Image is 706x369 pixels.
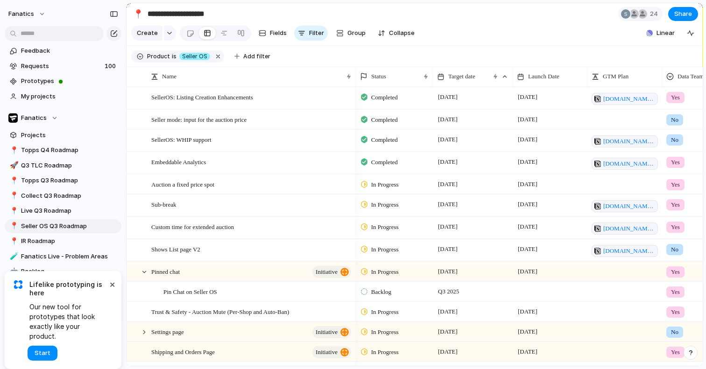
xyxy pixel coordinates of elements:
span: [DATE] [515,91,540,103]
span: [DATE] [436,156,460,167]
span: Completed [371,158,398,167]
span: [DATE] [515,244,540,255]
a: [DOMAIN_NAME][URL] [592,93,658,105]
a: [DOMAIN_NAME][URL] [592,245,658,257]
span: [DATE] [515,199,540,210]
span: fanatics [8,9,34,19]
span: IR Roadmap [21,237,118,246]
span: Backlog [21,267,118,276]
span: Backlog [371,287,391,297]
span: [DATE] [436,306,460,317]
a: 📍Topps Q4 Roadmap [5,143,121,157]
button: 📍 [8,237,18,246]
span: Launch Date [528,72,559,81]
button: Share [668,7,698,21]
a: 🧪Fanatics Live - Problem Areas [5,250,121,264]
a: 🚀Q3 TLC Roadmap [5,159,121,173]
span: Collapse [389,28,415,38]
span: Yes [671,267,680,277]
a: 📍IR Roadmap [5,234,121,248]
span: Sub-break [151,199,176,209]
div: 📍 [10,175,16,186]
button: Add filter [229,50,276,63]
span: No [671,115,678,125]
span: 100 [105,62,118,71]
span: Linear [657,28,675,38]
span: Completed [371,135,398,145]
div: 📍 [10,145,16,156]
span: Requests [21,62,102,71]
a: 📍Topps Q3 Roadmap [5,174,121,188]
a: 📍Collect Q3 Roadmap [5,189,121,203]
span: [DATE] [515,221,540,232]
span: Settings page [151,326,184,337]
span: In Progress [371,223,399,232]
a: [DOMAIN_NAME][URL] [592,135,658,147]
button: 📍 [8,146,18,155]
span: [DATE] [515,156,540,167]
span: No [671,135,678,145]
span: In Progress [371,245,399,254]
span: Filter [309,28,324,38]
button: 🧪 [8,252,18,261]
button: Dismiss [106,278,118,290]
span: [DATE] [436,326,460,337]
button: Fields [255,26,290,41]
span: Target date [448,72,475,81]
span: Yes [671,287,680,297]
span: Topps Q4 Roadmap [21,146,118,155]
a: 🤖Backlog [5,265,121,278]
span: [DATE] [515,346,540,357]
span: Completed [371,115,398,125]
span: Lifelike prototyping is here [29,280,107,297]
span: Auction a fixed price spot [151,179,214,189]
span: [DOMAIN_NAME][URL] [603,159,655,168]
a: [DOMAIN_NAME][URL] [592,223,658,235]
span: Live Q3 Roadmap [21,206,118,216]
span: [DATE] [436,346,460,357]
span: [DATE] [436,199,460,210]
span: In Progress [371,180,399,189]
span: In Progress [371,327,399,337]
span: Seller OS [182,52,207,61]
span: Our new tool for prototypes that look exactly like your product. [29,302,107,341]
span: Pinned chat [151,266,180,277]
span: Seller OS Q3 Roadmap [21,222,118,231]
span: Data Team [678,72,704,81]
span: No [671,327,678,337]
span: Yes [671,93,680,102]
span: initiative [316,326,338,339]
span: Embeddable Analytics [151,156,206,167]
span: [DOMAIN_NAME][URL] [603,94,655,104]
span: In Progress [371,348,399,357]
span: [DATE] [515,134,540,145]
button: Filter [294,26,328,41]
button: Create [131,26,162,41]
span: Create [137,28,158,38]
span: Q3 2025 [436,286,461,297]
button: initiative [312,326,351,338]
button: Seller OS [177,51,212,62]
span: [DATE] [515,326,540,337]
a: [DOMAIN_NAME][URL] [592,200,658,212]
span: Yes [671,180,680,189]
button: fanatics [4,7,50,21]
span: Projects [21,131,118,140]
span: [DATE] [436,91,460,103]
a: Prototypes [5,74,121,88]
span: No [671,245,678,254]
div: 📍Live Q3 Roadmap [5,204,121,218]
span: Add filter [243,52,270,61]
span: My projects [21,92,118,101]
button: 📍 [8,176,18,185]
span: Topps Q3 Roadmap [21,176,118,185]
button: Collapse [374,26,418,41]
span: [DATE] [515,114,540,125]
span: initiative [316,346,338,359]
